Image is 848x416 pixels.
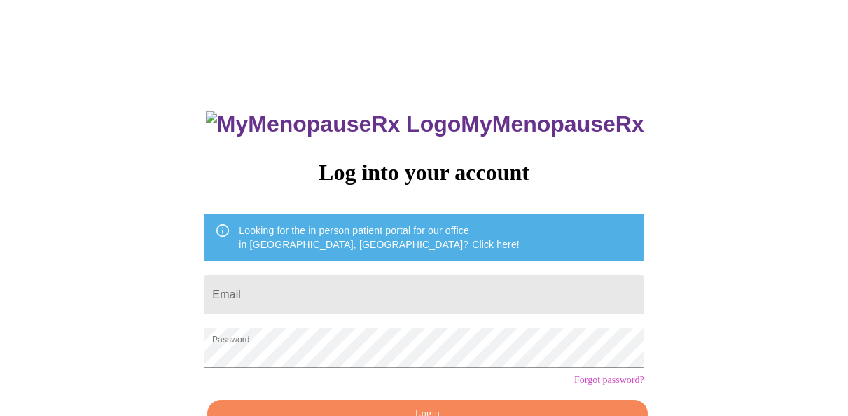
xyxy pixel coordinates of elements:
[204,160,644,186] h3: Log into your account
[574,375,644,386] a: Forgot password?
[239,218,520,257] div: Looking for the in person patient portal for our office in [GEOGRAPHIC_DATA], [GEOGRAPHIC_DATA]?
[206,111,461,137] img: MyMenopauseRx Logo
[472,239,520,250] a: Click here!
[206,111,644,137] h3: MyMenopauseRx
